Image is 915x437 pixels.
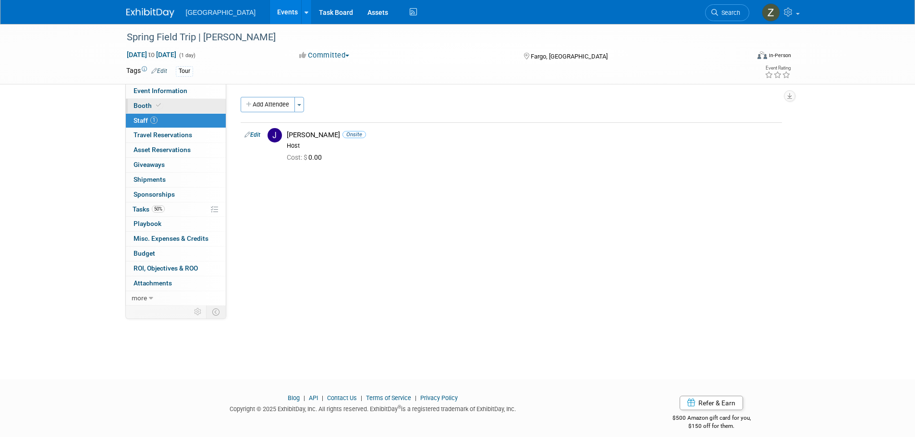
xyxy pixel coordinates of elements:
span: Search [718,9,740,16]
span: | [413,394,419,402]
a: Edit [151,68,167,74]
div: Event Format [693,50,792,64]
span: Onsite [342,131,366,138]
div: Copyright © 2025 ExhibitDay, Inc. All rights reserved. ExhibitDay is a registered trademark of Ex... [126,402,620,413]
span: Giveaways [134,161,165,168]
a: Shipments [126,173,226,187]
span: [DATE] [DATE] [126,50,177,59]
sup: ® [398,404,401,410]
a: Attachments [126,276,226,291]
span: more [132,294,147,302]
span: Staff [134,117,158,124]
img: ExhibitDay [126,8,174,18]
a: Staff1 [126,114,226,128]
a: Refer & Earn [680,396,743,410]
span: Asset Reservations [134,146,191,154]
button: Add Attendee [241,97,295,112]
a: Blog [288,394,300,402]
img: Format-Inperson.png [757,51,767,59]
div: $150 off for them. [634,422,789,430]
a: Edit [244,131,260,138]
span: Misc. Expenses & Credits [134,235,208,242]
a: Travel Reservations [126,128,226,142]
span: Tasks [133,205,165,213]
a: Search [705,4,749,21]
img: J.jpg [268,128,282,142]
span: Attachments [134,279,172,287]
a: Terms of Service [366,394,411,402]
div: [PERSON_NAME] [287,130,778,140]
span: 50% [152,205,165,213]
a: ROI, Objectives & ROO [126,261,226,276]
button: Committed [296,50,353,60]
div: Spring Field Trip | [PERSON_NAME] [123,29,735,46]
span: 0.00 [287,154,326,161]
a: Giveaways [126,158,226,172]
td: Tags [126,66,167,77]
a: more [126,291,226,306]
div: Host [287,142,778,150]
div: Event Rating [765,66,791,71]
span: ROI, Objectives & ROO [134,264,198,272]
span: Travel Reservations [134,131,192,139]
span: Shipments [134,176,166,183]
div: In-Person [769,52,791,59]
td: Personalize Event Tab Strip [190,306,207,318]
img: Zoe Graham [762,3,780,22]
a: Budget [126,247,226,261]
span: Event Information [134,87,187,94]
i: Booth reservation complete [156,103,161,108]
a: Asset Reservations [126,143,226,157]
div: Tour [176,66,193,76]
span: to [147,51,156,59]
a: Privacy Policy [420,394,458,402]
div: $500 Amazon gift card for you, [634,408,789,430]
span: Fargo, [GEOGRAPHIC_DATA] [531,53,608,60]
span: Booth [134,102,163,109]
a: Contact Us [327,394,357,402]
span: Budget [134,249,155,257]
span: (1 day) [178,52,195,59]
a: Sponsorships [126,188,226,202]
span: | [358,394,365,402]
span: Sponsorships [134,190,175,198]
a: API [309,394,318,402]
span: 1 [150,117,158,124]
a: Tasks50% [126,202,226,217]
span: [GEOGRAPHIC_DATA] [186,9,256,16]
span: | [301,394,307,402]
a: Playbook [126,217,226,231]
span: | [319,394,326,402]
span: Playbook [134,220,161,227]
a: Event Information [126,84,226,98]
td: Toggle Event Tabs [206,306,226,318]
a: Misc. Expenses & Credits [126,232,226,246]
span: Cost: $ [287,154,308,161]
a: Booth [126,99,226,113]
